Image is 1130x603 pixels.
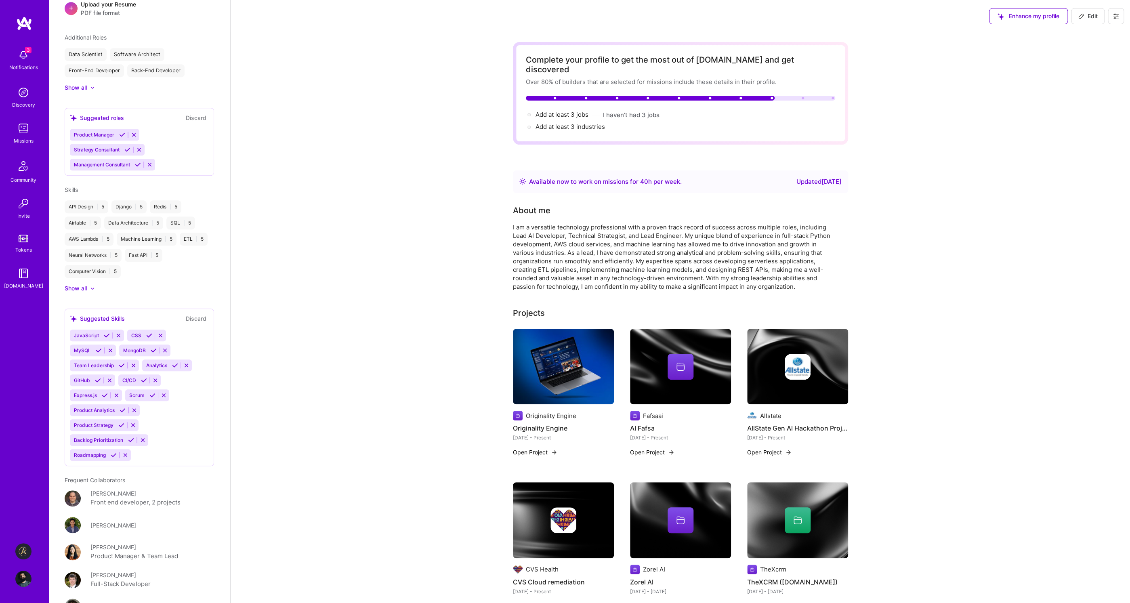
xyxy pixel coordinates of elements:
[513,223,836,291] div: I am a versatile technology professional with a proven track record of success across multiple ro...
[65,216,101,229] div: Airtable 5
[630,587,731,596] div: [DATE] - [DATE]
[146,332,152,338] i: Accept
[630,565,640,574] img: Company logo
[65,490,81,506] img: User Avatar
[550,507,576,533] img: Company logo
[123,347,146,353] span: MongoDB
[74,422,113,428] span: Product Strategy
[747,329,848,405] img: cover
[162,347,168,353] i: Reject
[65,200,108,213] div: API Design 5
[785,354,811,380] img: Company logo
[630,482,731,558] img: cover
[989,8,1068,24] button: Enhance my profile
[747,577,848,587] h4: TheXCRM ([DOMAIN_NAME])
[15,47,32,63] img: bell
[74,437,123,443] span: Backlog Prioritization
[130,422,136,428] i: Reject
[513,329,614,405] img: Originality Engine
[70,114,77,121] i: icon SuggestedTeams
[183,362,189,368] i: Reject
[152,377,158,383] i: Reject
[17,212,30,220] div: Invite
[70,314,125,323] div: Suggested Skills
[65,477,125,483] span: Frequent Collaborators
[104,216,163,229] div: Data Architecture 5
[74,377,90,383] span: GitHub
[15,120,32,137] img: teamwork
[95,377,101,383] i: Accept
[74,332,99,338] span: JavaScript
[135,204,137,210] span: |
[15,543,32,559] img: Aldea: Transforming Behavior Change Through AI-Driven Coaching
[526,55,835,74] div: Complete your profile to get the most out of [DOMAIN_NAME] and get discovered
[74,452,106,458] span: Roadmapping
[13,571,34,587] a: User Avatar
[183,314,209,323] button: Discard
[149,392,155,398] i: Accept
[747,565,757,574] img: Company logo
[65,489,214,507] a: User Avatar[PERSON_NAME]Front end developer, 2 projects
[65,64,124,77] div: Front-End Developer
[529,177,682,187] div: Available now to work on missions for h per week .
[513,433,614,442] div: [DATE] - Present
[74,407,115,413] span: Product Analytics
[116,332,122,338] i: Reject
[668,449,674,456] img: arrow-right
[90,551,178,561] div: Product Manager & Team Lead
[151,252,152,258] span: |
[90,579,151,589] div: Full-Stack Developer
[117,233,176,246] div: Machine Learning 5
[16,16,32,31] img: logo
[74,147,120,153] span: Strategy Consultant
[74,362,114,368] span: Team Leadership
[747,482,848,558] img: cover
[172,362,178,368] i: Accept
[643,565,665,574] div: Zorel AI
[161,392,167,398] i: Reject
[141,377,147,383] i: Accept
[1071,8,1105,24] button: Edit
[65,571,214,589] a: User Avatar[PERSON_NAME]Full-Stack Developer
[120,407,126,413] i: Accept
[130,362,137,368] i: Reject
[140,437,146,443] i: Reject
[513,204,550,216] div: About me
[25,47,32,53] span: 3
[513,482,614,558] img: cover
[70,113,124,122] div: Suggested roles
[551,449,557,456] img: arrow-right
[747,587,848,596] div: [DATE] - [DATE]
[643,412,663,420] div: Fafsaai
[65,517,81,533] img: User Avatar
[4,282,43,290] div: [DOMAIN_NAME]
[1078,12,1098,20] span: Edit
[183,113,209,122] button: Discard
[119,362,125,368] i: Accept
[166,216,195,229] div: SQL 5
[128,437,134,443] i: Accept
[65,186,78,193] span: Skills
[131,132,137,138] i: Reject
[151,220,153,226] span: |
[630,329,731,405] img: cover
[513,307,545,319] div: Projects
[526,412,576,420] div: Originality Engine
[147,162,153,168] i: Reject
[513,577,614,587] h4: CVS Cloud remediation
[760,412,781,420] div: Allstate
[107,347,113,353] i: Reject
[183,220,185,226] span: |
[90,498,181,507] div: Front end developer, 2 projects
[11,176,36,184] div: Community
[65,84,87,92] div: Show all
[90,543,136,551] div: [PERSON_NAME]
[640,178,648,185] span: 40
[15,571,32,587] img: User Avatar
[9,63,38,71] div: Notifications
[97,204,98,210] span: |
[513,565,523,574] img: Company logo
[96,347,102,353] i: Accept
[74,132,114,138] span: Product Manager
[122,377,136,383] span: CI/CD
